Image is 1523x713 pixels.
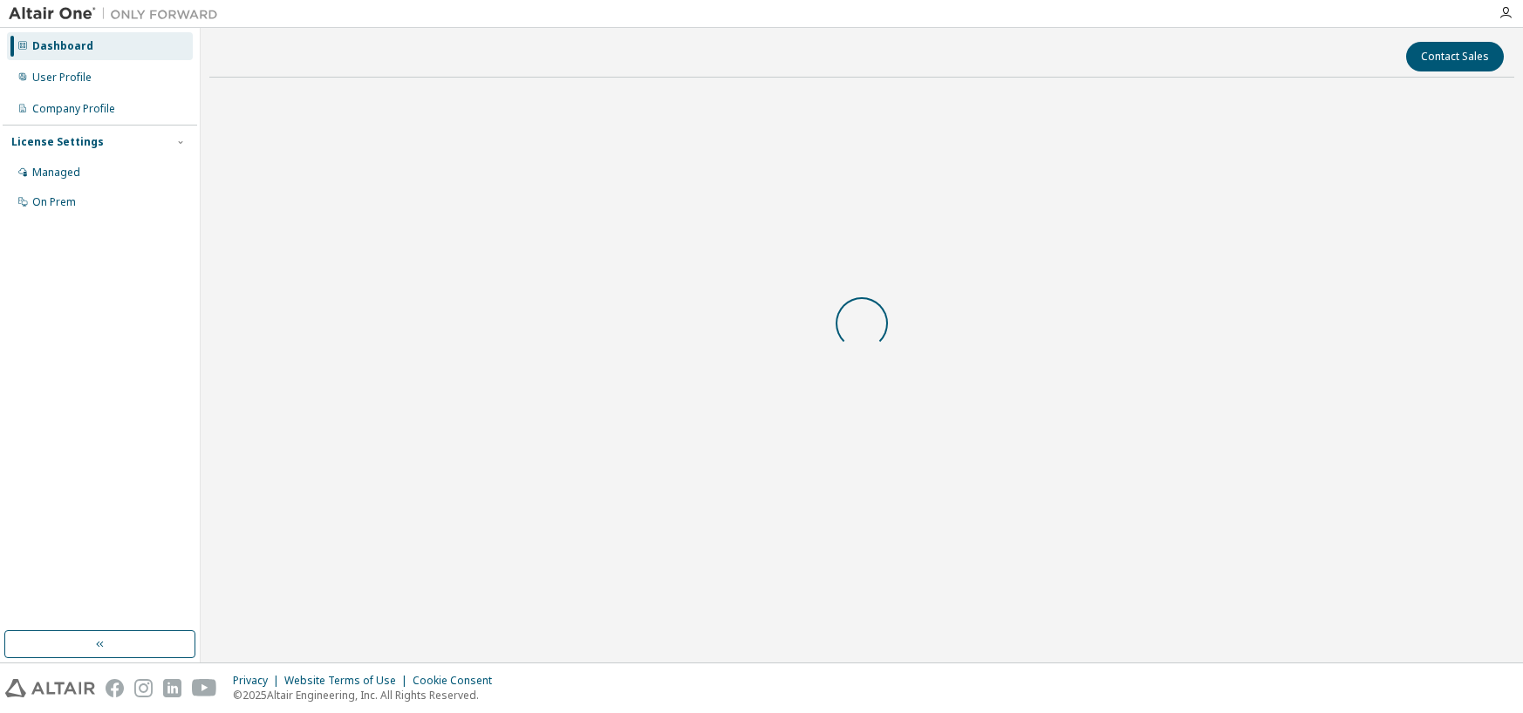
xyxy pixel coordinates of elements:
[32,166,80,180] div: Managed
[32,39,93,53] div: Dashboard
[9,5,227,23] img: Altair One
[163,679,181,697] img: linkedin.svg
[134,679,153,697] img: instagram.svg
[233,674,284,688] div: Privacy
[32,195,76,209] div: On Prem
[106,679,124,697] img: facebook.svg
[192,679,217,697] img: youtube.svg
[1406,42,1504,71] button: Contact Sales
[32,71,92,85] div: User Profile
[284,674,413,688] div: Website Terms of Use
[233,688,502,703] p: © 2025 Altair Engineering, Inc. All Rights Reserved.
[5,679,95,697] img: altair_logo.svg
[32,102,115,116] div: Company Profile
[413,674,502,688] div: Cookie Consent
[11,135,104,149] div: License Settings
